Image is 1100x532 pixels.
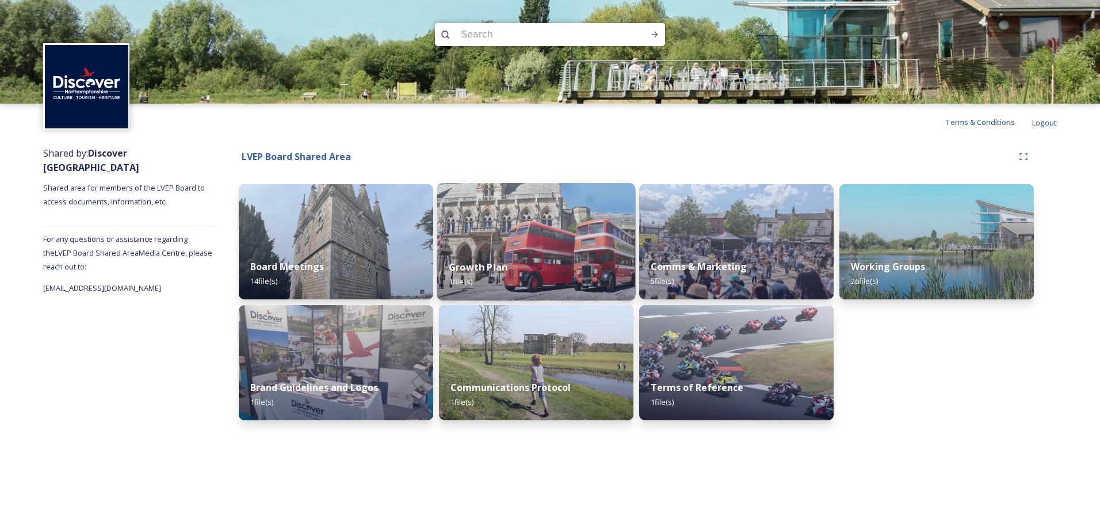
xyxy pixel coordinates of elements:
strong: Comms & Marketing [651,260,747,273]
img: 5bb6497d-ede2-4272-a435-6cca0481cbbd.jpg [239,184,433,299]
img: d9b36da6-a600-4734-a8c2-d1cb49eadf6f.jpg [639,305,834,420]
span: Shared area for members of the LVEP Board to access documents, information, etc. [43,183,207,207]
span: Shared by: [43,147,139,174]
input: Search [456,22,613,47]
span: Logout [1032,117,1057,128]
span: [EMAIL_ADDRESS][DOMAIN_NAME] [43,283,161,293]
span: Terms & Conditions [945,117,1015,127]
strong: Discover [GEOGRAPHIC_DATA] [43,147,139,174]
strong: Board Meetings [250,260,324,273]
span: For any questions or assistance regarding the LVEP Board Shared Area Media Centre, please reach o... [43,234,212,272]
img: Untitled%20design%20%282%29.png [45,45,128,128]
img: 71c7b32b-ac08-45bd-82d9-046af5700af1.jpg [239,305,433,420]
span: 1 file(s) [450,397,473,407]
span: 26 file(s) [851,276,878,286]
strong: Growth Plan [449,261,507,273]
a: Terms & Conditions [945,115,1032,129]
strong: LVEP Board Shared Area [242,150,351,163]
strong: Terms of Reference [651,381,743,394]
img: ed4df81f-8162-44f3-84ed-da90e9d03d77.jpg [437,183,636,301]
img: 0c84a837-7e82-45db-8c4d-a7cc46ec2f26.jpg [439,305,633,420]
span: 1 file(s) [651,397,674,407]
span: 14 file(s) [250,276,277,286]
span: 1 file(s) [449,276,472,287]
strong: Brand Guidelines and Logos [250,381,378,394]
strong: Working Groups [851,260,925,273]
span: 1 file(s) [250,397,273,407]
span: 5 file(s) [651,276,674,286]
img: 5e704d69-6593-43ce-b5d6-cc1eb7eb219d.jpg [839,184,1034,299]
strong: Communications Protocol [450,381,571,394]
img: 4f441ff7-a847-461b-aaa5-c19687a46818.jpg [639,184,834,299]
